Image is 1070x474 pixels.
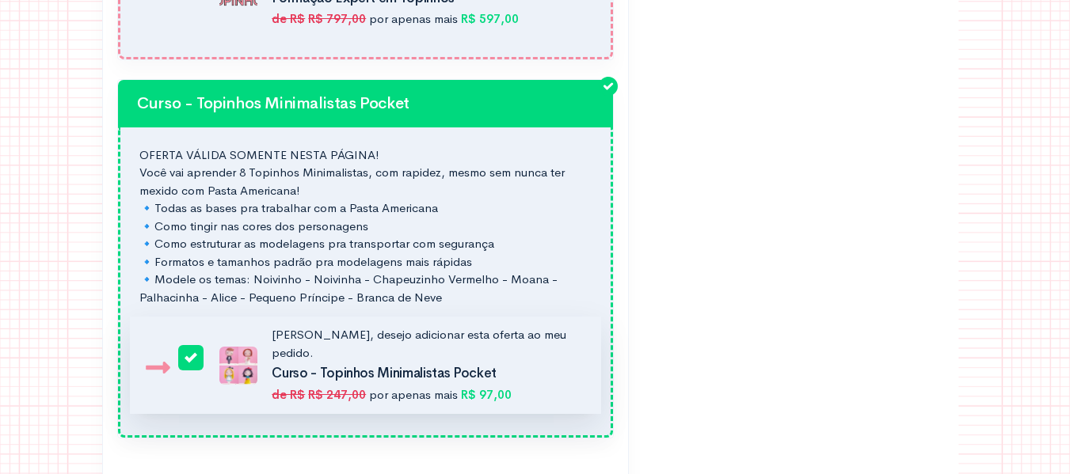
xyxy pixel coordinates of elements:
[308,11,366,26] strong: R$ 797,00
[369,387,458,402] span: por apenas mais
[272,327,566,360] span: [PERSON_NAME], desejo adicionar esta oferta ao meu pedido.
[461,11,519,26] strong: R$ 597,00
[461,387,512,402] strong: R$ 97,00
[272,11,305,26] strong: de R$
[139,146,592,307] p: OFERTA VÁLIDA SOMENTE NESTA PÁGINA! Você vai aprender 8 Topinhos Minimalistas, com rapidez, mesmo...
[369,11,458,26] span: por apenas mais
[137,95,594,112] h2: Curso - Topinhos Minimalistas Pocket
[219,347,257,385] img: Topinhos Minimalistas Pocket
[272,387,305,402] strong: de R$
[308,387,366,402] strong: R$ 247,00
[272,366,582,381] h3: Curso - Topinhos Minimalistas Pocket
